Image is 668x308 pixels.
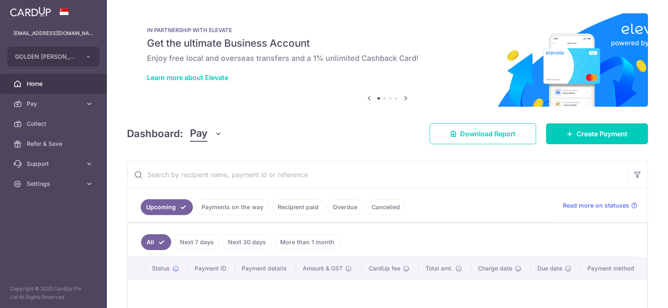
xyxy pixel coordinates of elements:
span: Collect [27,120,82,128]
span: Read more on statuses [563,201,629,210]
th: Payment method [581,258,647,279]
input: Search by recipient name, payment id or reference [127,161,628,188]
span: Total amt. [425,264,453,273]
span: Charge date [478,264,512,273]
span: Refer & Save [27,140,82,148]
th: Payment details [235,258,296,279]
a: Create Payment [546,123,648,144]
a: Upcoming [141,199,193,215]
span: Pay [27,100,82,108]
img: Renovation banner [127,13,648,107]
p: IN PARTNERSHIP WITH ELEVATE [147,27,628,33]
a: Read more on statuses [563,201,638,210]
a: Next 30 days [223,234,271,250]
span: Support [27,160,82,168]
button: GOLDEN [PERSON_NAME] MARKETING [8,47,99,67]
span: Settings [27,180,82,188]
span: Due date [537,264,562,273]
a: Recipient paid [272,199,324,215]
span: GOLDEN [PERSON_NAME] MARKETING [15,53,77,61]
a: Cancelled [366,199,405,215]
span: Amount & GST [303,264,343,273]
a: Next 7 days [175,234,219,250]
button: Pay [190,126,222,142]
th: Payment ID [188,258,235,279]
a: Learn more about Elevate [147,73,228,82]
a: More than 1 month [275,234,340,250]
span: Home [27,80,82,88]
span: CardUp fee [369,264,400,273]
h5: Get the ultimate Business Account [147,37,628,50]
span: Status [152,264,170,273]
img: CardUp [10,7,51,17]
h4: Dashboard: [127,126,183,141]
a: Overdue [327,199,363,215]
a: Download Report [430,123,536,144]
a: Payments on the way [196,199,269,215]
span: Download Report [460,129,516,139]
p: [EMAIL_ADDRESS][DOMAIN_NAME] [13,29,94,38]
span: Create Payment [577,129,628,139]
span: Pay [190,126,207,142]
h6: Enjoy free local and overseas transfers and a 1% unlimited Cashback Card! [147,53,628,63]
a: All [141,234,171,250]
